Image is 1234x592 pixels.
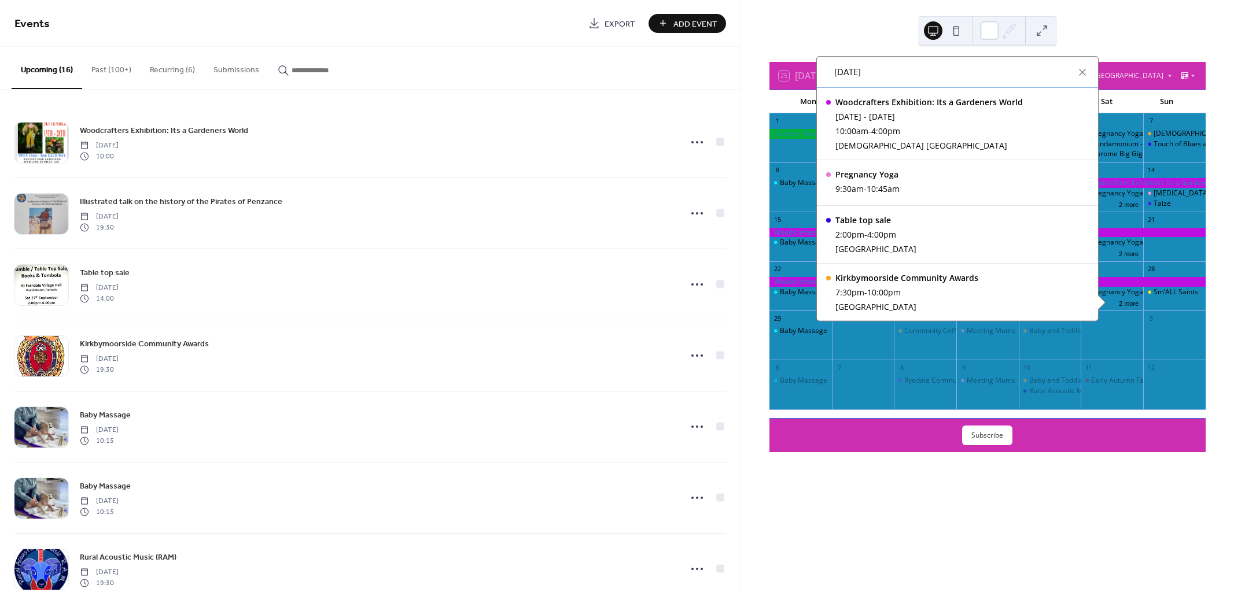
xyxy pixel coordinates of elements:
a: Baby Massage [80,479,131,493]
div: Meeting Mums [967,376,1015,386]
div: 5 [1147,314,1155,323]
span: [DATE] [80,212,119,222]
div: Taize [1154,199,1171,209]
div: 1 [773,117,782,125]
div: Summer Reading Challenge [769,129,1081,139]
div: Meeting Mums [956,376,1019,386]
span: 10:00pm [867,286,901,298]
div: Baby Massage [769,238,832,247]
div: Baby and Toddler Group [1029,376,1108,386]
div: [GEOGRAPHIC_DATA] [835,301,978,313]
span: Baby Massage [80,480,131,493]
span: [DATE] [80,354,119,364]
span: - [868,125,871,137]
span: 19:30 [80,222,119,232]
div: Baby Massage [780,178,827,188]
div: 12 [1147,363,1155,372]
div: Sun [1137,90,1196,113]
span: 10:15 [80,506,119,517]
span: - [864,183,867,195]
span: 10:00am [835,125,868,137]
div: Ryedale Community Drop-in [894,376,956,386]
a: Baby Massage [80,408,131,421]
div: Baby and Toddler Group [1019,326,1081,336]
div: Pregnancy Yoga [1081,287,1143,297]
span: [DATE] [80,496,119,506]
span: 4:00pm [867,228,896,240]
a: Illustrated talk on the history of the Pirates of Penzance [80,195,282,208]
div: Pregnancy Yoga [1081,129,1143,139]
div: Baby Massage [780,238,827,247]
button: 2 more [1114,248,1143,258]
div: Pregnancy Yoga [1081,188,1143,198]
span: Europe/[GEOGRAPHIC_DATA] [1068,72,1163,79]
div: 10 [1022,363,1031,372]
span: 10:00 [80,151,119,161]
div: [DEMOGRAPHIC_DATA] [GEOGRAPHIC_DATA] [835,139,1023,151]
div: Woodcrafters Exhibition: Its a Gardeners World [769,228,1206,238]
div: Pregnancy Yoga [1091,287,1143,297]
div: 7 [1147,117,1155,125]
div: Community Coffee Morning [894,326,956,336]
span: Illustrated talk on the history of the Pirates of Penzance [80,196,282,208]
div: Woodcrafters Exhibition: Its a Gardeners World [835,96,1023,108]
div: [GEOGRAPHIC_DATA] [835,243,916,255]
div: Baby Massage [769,287,832,297]
a: Export [580,14,644,33]
div: Pregnancy Yoga [1091,129,1143,139]
div: Meeting Mums [956,326,1019,336]
div: Sm’ALL Saints [1143,287,1206,297]
div: 15 [773,215,782,224]
div: Baby and Toddler Group [1029,326,1108,336]
button: Upcoming (16) [12,47,82,89]
div: Pregnancy Yoga [835,168,900,180]
div: Baby and Toddler Group [1019,376,1081,386]
div: Mon [779,90,838,113]
span: [DATE] [834,65,861,79]
div: Touch of Blues and Pizza [1154,139,1233,149]
span: - [864,228,867,240]
span: 19:30 [80,364,119,375]
span: 4:00pm [871,125,900,137]
div: Church Open Day, Pockley [1143,129,1206,139]
div: Early Autumn Fair [1091,376,1148,386]
div: 21 [1147,215,1155,224]
div: 4 [1084,314,1093,323]
button: Add Event [649,14,726,33]
button: Past (100+) [82,47,141,88]
span: Rural Acoustic Music (RAM) [80,552,176,564]
div: 29 [773,314,782,323]
button: 2 more [1114,298,1143,308]
div: 1 [897,314,906,323]
div: Taize [1143,199,1206,209]
div: Woodcrafters Exhibition: Its a Gardeners World [1081,178,1205,188]
span: 9:30am [835,183,864,195]
div: Early Autumn Fair [1081,376,1143,386]
div: Bandamonium - Massed Band Concert [1081,139,1143,149]
div: Touch of Blues and Pizza [1143,139,1206,149]
div: Pregnancy Yoga [1081,238,1143,247]
span: Table top sale [80,267,130,279]
div: 3 [1022,314,1031,323]
div: Rural Acoustic Music (RAM) [1019,386,1081,396]
button: Subscribe [962,425,1012,445]
a: Rural Acoustic Music (RAM) [80,550,176,564]
div: Community Coffee Morning [904,326,993,336]
div: Breast Cancer Charity Tractor Run [1143,188,1206,198]
div: 8 [897,363,906,372]
div: 9 [960,363,968,372]
span: Events [14,13,50,35]
span: Baby Massage [80,409,131,421]
div: Ryedale Community Drop-in [904,376,994,386]
div: 6 [773,363,782,372]
span: [DATE] [80,567,119,578]
span: 14:00 [80,293,119,304]
span: Export [605,18,635,30]
div: 8 [773,166,782,175]
span: [DATE] [80,425,119,435]
span: Kirkbymoorside Community Awards [80,338,209,350]
div: Rural Acoustic Music (RAM) [1029,386,1117,396]
span: 19:30 [80,578,119,588]
div: 14 [1147,166,1155,175]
